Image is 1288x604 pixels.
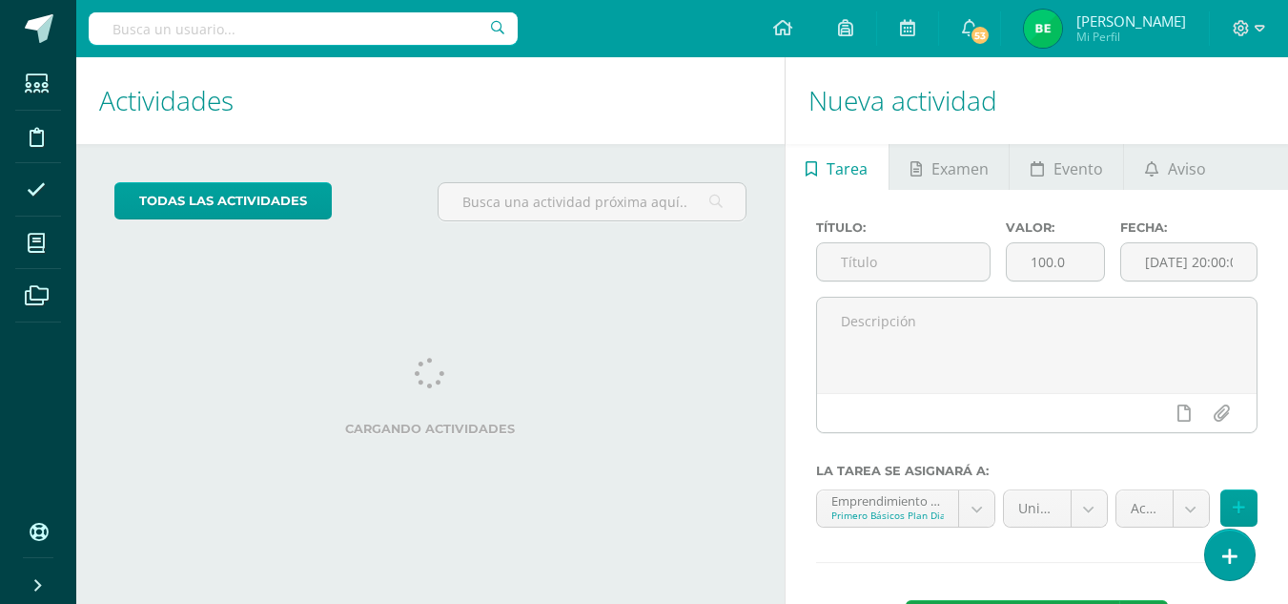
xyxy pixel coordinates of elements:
[439,183,745,220] input: Busca una actividad próxima aquí...
[1010,144,1123,190] a: Evento
[831,490,944,509] div: Emprendimiento para la Productividad y Desarrollo 'A'
[831,509,944,522] div: Primero Básicos Plan Diario
[1124,144,1226,190] a: Aviso
[1120,220,1257,235] label: Fecha:
[1004,490,1107,527] a: Unidad 4
[1076,11,1186,31] span: [PERSON_NAME]
[827,146,868,192] span: Tarea
[99,57,762,144] h1: Actividades
[889,144,1009,190] a: Examen
[1018,490,1056,527] span: Unidad 4
[1131,490,1158,527] span: Actitudinal (10.0%)
[114,182,332,219] a: todas las Actividades
[1007,243,1104,281] input: Puntos máximos
[817,243,991,281] input: Título
[1024,10,1062,48] img: f7106a063b35fc0c9083a10b44e430d1.png
[1053,146,1103,192] span: Evento
[786,144,889,190] a: Tarea
[1168,146,1206,192] span: Aviso
[89,12,518,45] input: Busca un usuario...
[1116,490,1209,527] a: Actitudinal (10.0%)
[114,422,746,436] label: Cargando actividades
[1076,29,1186,45] span: Mi Perfil
[816,464,1257,478] label: La tarea se asignará a:
[816,220,992,235] label: Título:
[970,25,991,46] span: 53
[808,57,1265,144] h1: Nueva actividad
[1006,220,1105,235] label: Valor:
[817,490,994,527] a: Emprendimiento para la Productividad y Desarrollo 'A'Primero Básicos Plan Diario
[1121,243,1257,281] input: Fecha de entrega
[931,146,989,192] span: Examen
